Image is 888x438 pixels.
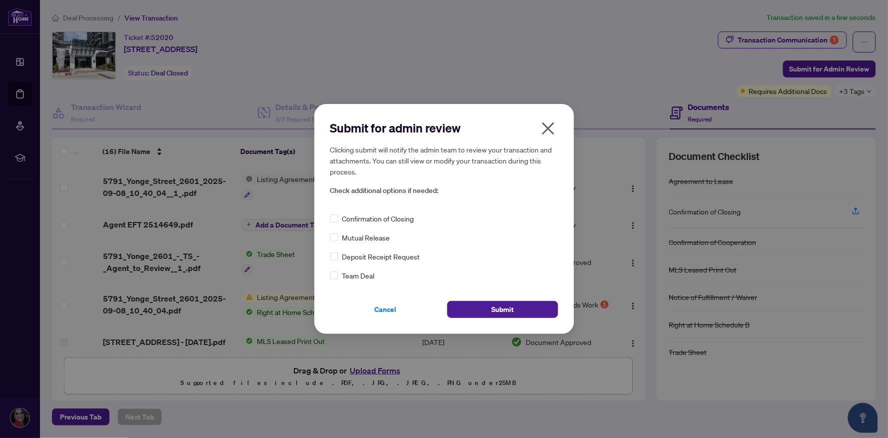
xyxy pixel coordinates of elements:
span: Mutual Release [342,232,390,243]
span: Cancel [375,301,397,317]
span: close [540,120,556,136]
span: Submit [491,301,514,317]
h5: Clicking submit will notify the admin team to review your transaction and attachments. You can st... [330,144,558,177]
button: Submit [447,301,558,318]
span: Check additional options if needed: [330,185,558,196]
span: Team Deal [342,270,375,281]
span: Deposit Receipt Request [342,251,420,262]
button: Cancel [330,301,441,318]
h2: Submit for admin review [330,120,558,136]
span: Confirmation of Closing [342,213,414,224]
